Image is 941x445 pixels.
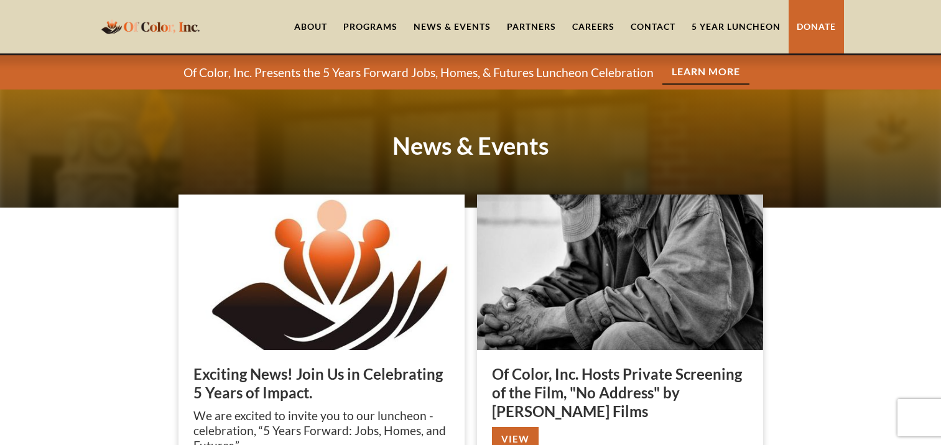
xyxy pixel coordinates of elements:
img: Exciting News! Join Us in Celebrating 5 Years of Impact. [178,195,465,350]
img: Of Color, Inc. Hosts Private Screening of the Film, "No Address" by Robert Craig Films [477,195,763,350]
p: Of Color, Inc. Presents the 5 Years Forward Jobs, Homes, & Futures Luncheon Celebration [183,65,654,80]
strong: News & Events [392,131,549,160]
div: Programs [343,21,397,33]
a: home [98,12,203,41]
h3: Exciting News! Join Us in Celebrating 5 Years of Impact. [193,365,450,402]
a: Learn More [662,60,749,85]
h3: Of Color, Inc. Hosts Private Screening of the Film, "No Address" by [PERSON_NAME] Films [492,365,748,421]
